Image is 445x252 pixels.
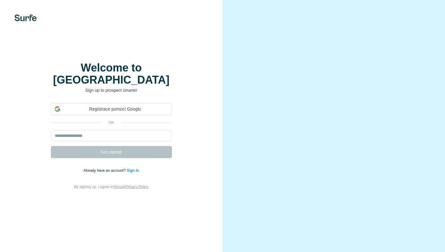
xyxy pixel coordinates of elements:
[51,62,172,86] h1: Welcome to [GEOGRAPHIC_DATA]
[114,185,124,189] a: Terms
[74,185,148,189] span: By signing up, I agree to &
[84,168,127,173] span: Already have an account?
[15,15,37,21] img: Surfe's logo
[51,87,172,93] p: Sign up to prospect smarter
[102,120,121,125] p: or
[127,168,139,173] a: Sign in
[126,185,148,189] a: Privacy Policy
[63,106,168,112] span: Registrace pomocí Googlu
[51,103,172,115] div: Registrace pomocí Googlu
